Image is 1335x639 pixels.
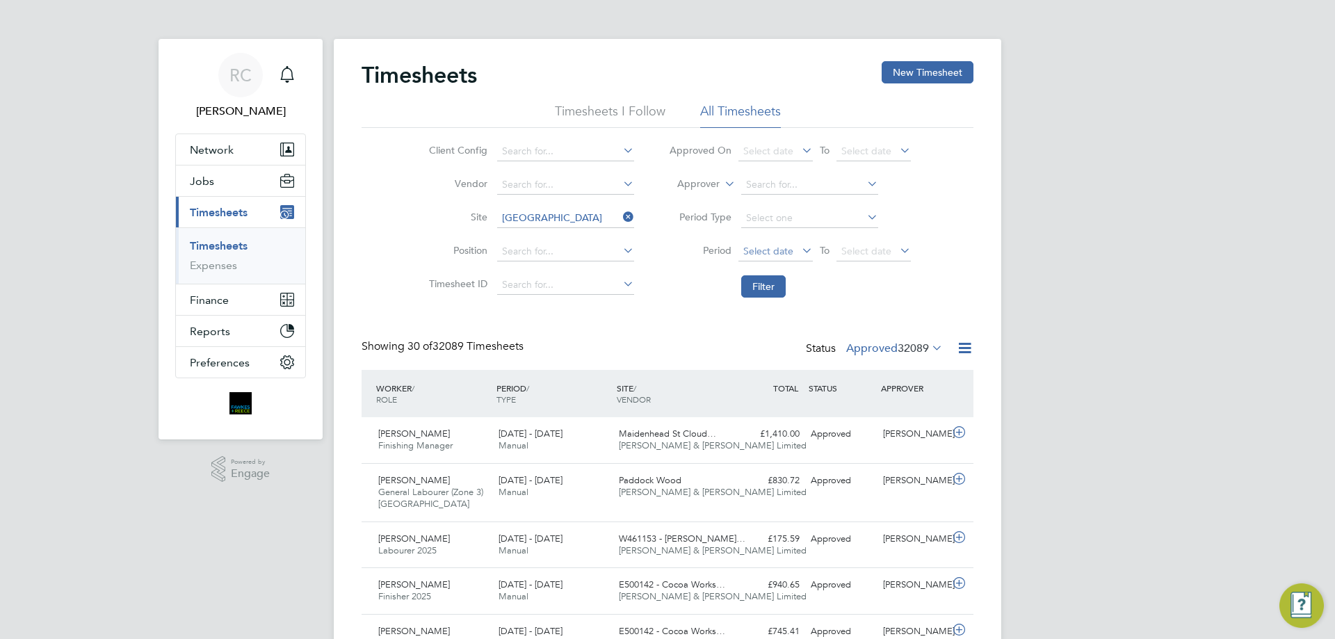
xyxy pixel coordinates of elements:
span: To [816,141,834,159]
span: [PERSON_NAME] & [PERSON_NAME] Limited [619,544,807,556]
button: Jobs [176,165,305,196]
span: [PERSON_NAME] & [PERSON_NAME] Limited [619,590,807,602]
div: £940.65 [733,574,805,597]
span: Reports [190,325,230,338]
span: [DATE] - [DATE] [499,474,563,486]
div: Approved [805,469,877,492]
span: [PERSON_NAME] & [PERSON_NAME] Limited [619,439,807,451]
span: VENDOR [617,394,651,405]
a: Go to home page [175,392,306,414]
label: Approved On [669,144,731,156]
div: £1,410.00 [733,423,805,446]
div: [PERSON_NAME] [877,423,950,446]
label: Period Type [669,211,731,223]
span: [DATE] - [DATE] [499,625,563,637]
span: General Labourer (Zone 3) [GEOGRAPHIC_DATA] [378,486,483,510]
span: Select date [841,145,891,157]
input: Search for... [741,175,878,195]
span: Manual [499,486,528,498]
span: Preferences [190,356,250,369]
img: bromak-logo-retina.png [229,392,252,414]
span: TOTAL [773,382,798,394]
div: PERIOD [493,375,613,412]
span: RC [229,66,252,84]
div: APPROVER [877,375,950,401]
div: Timesheets [176,227,305,284]
span: TYPE [496,394,516,405]
button: New Timesheet [882,61,973,83]
span: 30 of [407,339,432,353]
nav: Main navigation [159,39,323,439]
span: [DATE] - [DATE] [499,428,563,439]
label: Approved [846,341,943,355]
label: Client Config [425,144,487,156]
span: Finishing Manager [378,439,453,451]
a: Timesheets [190,239,248,252]
a: Expenses [190,259,237,272]
label: Position [425,244,487,257]
span: Engage [231,468,270,480]
div: WORKER [373,375,493,412]
h2: Timesheets [362,61,477,89]
span: Jobs [190,175,214,188]
li: Timesheets I Follow [555,103,665,128]
span: Timesheets [190,206,248,219]
div: Showing [362,339,526,354]
span: 32089 Timesheets [407,339,524,353]
span: Manual [499,544,528,556]
button: Timesheets [176,197,305,227]
span: Maidenhead St Cloud… [619,428,716,439]
label: Period [669,244,731,257]
span: [DATE] - [DATE] [499,579,563,590]
button: Network [176,134,305,165]
input: Search for... [497,275,634,295]
input: Search for... [497,142,634,161]
div: SITE [613,375,734,412]
label: Approver [657,177,720,191]
span: ROLE [376,394,397,405]
span: Select date [743,145,793,157]
button: Finance [176,284,305,315]
label: Site [425,211,487,223]
span: Paddock Wood [619,474,681,486]
span: Manual [499,439,528,451]
span: [PERSON_NAME] & [PERSON_NAME] Limited [619,486,807,498]
button: Engage Resource Center [1279,583,1324,628]
div: STATUS [805,375,877,401]
div: Approved [805,528,877,551]
span: 32089 [898,341,929,355]
input: Search for... [497,209,634,228]
span: E500142 - Cocoa Works… [619,625,725,637]
div: [PERSON_NAME] [877,528,950,551]
span: Powered by [231,456,270,468]
span: Finisher 2025 [378,590,431,602]
div: Approved [805,574,877,597]
span: E500142 - Cocoa Works… [619,579,725,590]
a: Powered byEngage [211,456,270,483]
span: To [816,241,834,259]
span: Select date [743,245,793,257]
span: Select date [841,245,891,257]
div: £830.72 [733,469,805,492]
span: [PERSON_NAME] [378,533,450,544]
div: [PERSON_NAME] [877,469,950,492]
input: Select one [741,209,878,228]
input: Search for... [497,175,634,195]
span: Manual [499,590,528,602]
div: [PERSON_NAME] [877,574,950,597]
span: [PERSON_NAME] [378,428,450,439]
span: / [633,382,636,394]
label: Vendor [425,177,487,190]
span: Finance [190,293,229,307]
button: Reports [176,316,305,346]
span: [PERSON_NAME] [378,625,450,637]
span: [PERSON_NAME] [378,474,450,486]
span: Network [190,143,234,156]
span: [PERSON_NAME] [378,579,450,590]
span: / [526,382,529,394]
span: [DATE] - [DATE] [499,533,563,544]
span: / [412,382,414,394]
span: Labourer 2025 [378,544,437,556]
div: Approved [805,423,877,446]
a: RC[PERSON_NAME] [175,53,306,120]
